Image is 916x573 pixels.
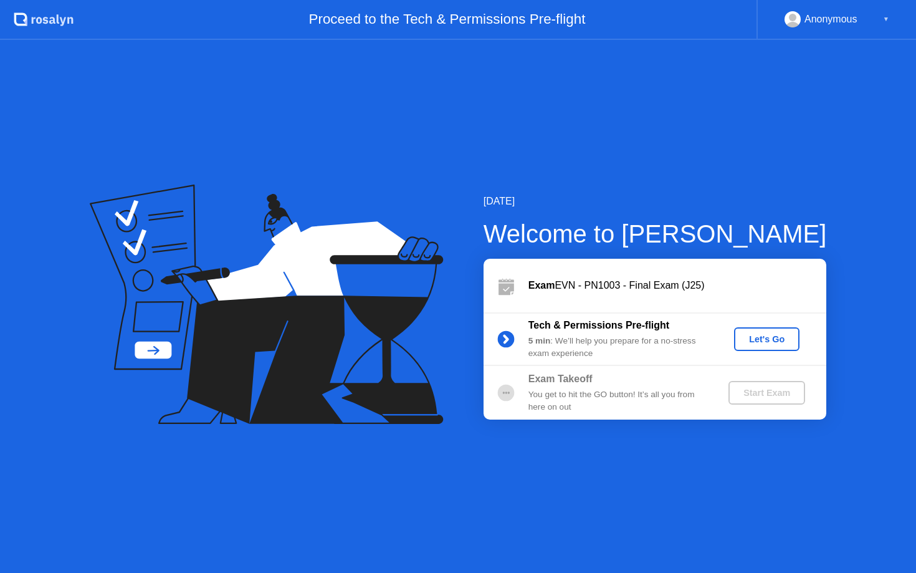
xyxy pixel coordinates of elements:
[484,194,827,209] div: [DATE]
[528,373,593,384] b: Exam Takeoff
[734,327,799,351] button: Let's Go
[528,335,708,360] div: : We’ll help you prepare for a no-stress exam experience
[883,11,889,27] div: ▼
[739,334,794,344] div: Let's Go
[484,215,827,253] div: Welcome to [PERSON_NAME]
[528,388,708,414] div: You get to hit the GO button! It’s all you from here on out
[733,388,800,398] div: Start Exam
[804,11,857,27] div: Anonymous
[728,381,805,405] button: Start Exam
[528,320,669,330] b: Tech & Permissions Pre-flight
[528,278,826,293] div: EVN - PN1003 - Final Exam (J25)
[528,280,555,291] b: Exam
[528,336,551,345] b: 5 min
